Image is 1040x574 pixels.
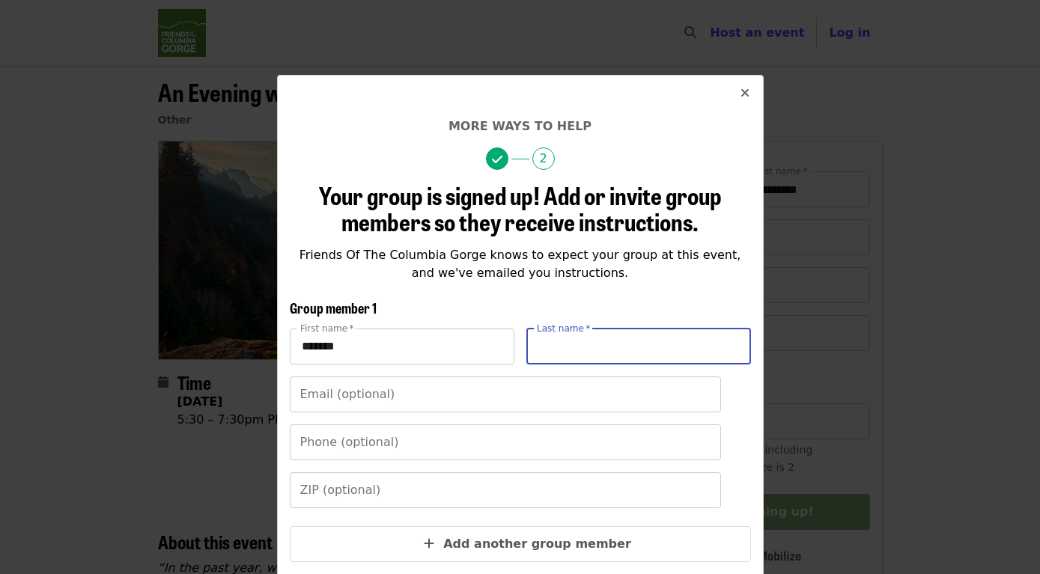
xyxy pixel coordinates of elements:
input: Email (optional) [290,376,721,412]
span: Add another group member [443,537,631,551]
i: check icon [492,153,502,167]
i: plus icon [424,537,434,551]
input: Phone (optional) [290,424,721,460]
input: ZIP (optional) [290,472,721,508]
button: Add another group member [290,526,751,562]
input: Last name [526,329,751,364]
label: Last name [537,324,590,333]
span: Group member 1 [290,298,377,317]
i: times icon [741,86,749,100]
button: Close [727,76,763,112]
input: First name [290,329,514,364]
span: Your group is signed up! Add or invite group members so they receive instructions. [319,177,722,239]
span: Friends Of The Columbia Gorge knows to expect your group at this event, and we've emailed you ins... [299,248,741,280]
span: 2 [532,147,555,170]
label: First name [300,324,354,333]
span: More ways to help [448,119,592,133]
